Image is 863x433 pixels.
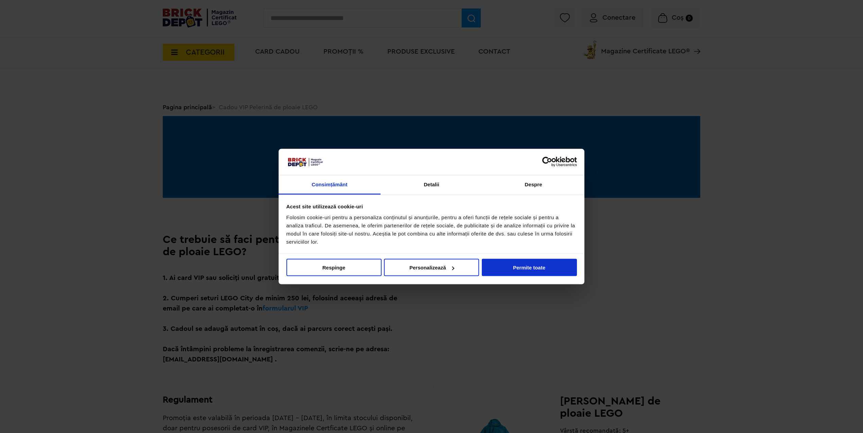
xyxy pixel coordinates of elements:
[286,156,324,167] img: siglă
[286,203,577,211] div: Acest site utilizează cookie-uri
[286,213,577,246] div: Folosim cookie-uri pentru a personaliza conținutul și anunțurile, pentru a oferi funcții de rețel...
[279,175,381,194] a: Consimțământ
[381,175,482,194] a: Detalii
[482,175,584,194] a: Despre
[482,259,577,276] button: Permite toate
[517,157,577,167] a: Usercentrics Cookiebot - opens in a new window
[286,259,382,276] button: Respinge
[384,259,479,276] button: Personalizează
